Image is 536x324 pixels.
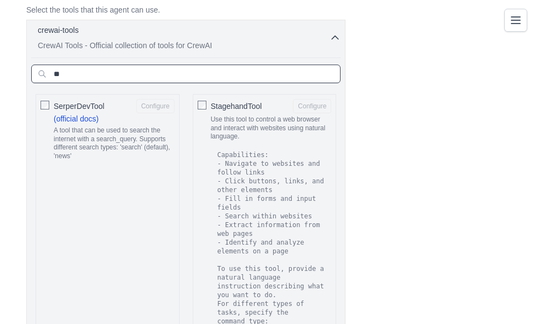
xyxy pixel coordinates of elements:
button: Toggle navigation [504,9,527,32]
span: StagehandTool [211,101,262,112]
a: (official docs) [54,114,99,123]
p: CrewAI Tools - Official collection of tools for CrewAI [38,40,330,51]
p: Select the tools that this agent can use. [26,4,345,15]
p: crewai-tools [38,25,79,36]
span: SerperDevTool [54,101,105,112]
button: crewai-tools CrewAI Tools - Official collection of tools for CrewAI [31,25,341,51]
button: StagehandTool Use this tool to control a web browser and interact with websites using natural lan... [293,99,331,113]
button: SerperDevTool (official docs) A tool that can be used to search the internet with a search_query.... [136,99,175,113]
p: Use this tool to control a web browser and interact with websites using natural language. [211,115,332,141]
p: A tool that can be used to search the internet with a search_query. Supports different search typ... [54,126,175,160]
